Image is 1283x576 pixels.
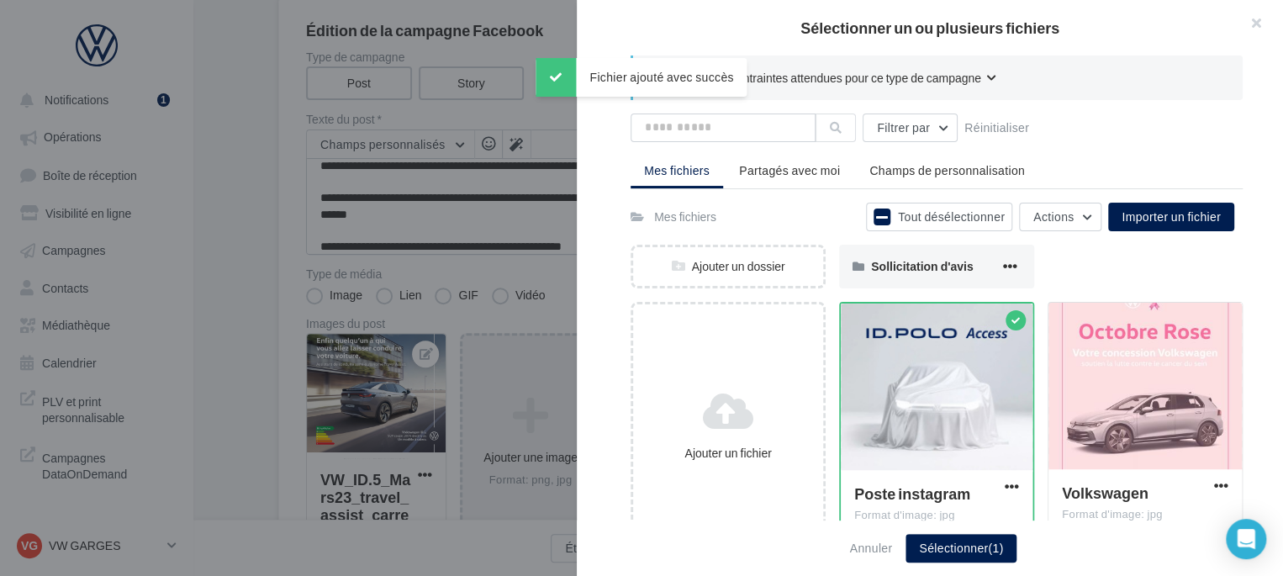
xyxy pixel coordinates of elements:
button: Actions [1019,203,1101,231]
button: Consulter les contraintes attendues pour ce type de campagne [660,69,996,90]
button: Tout désélectionner [866,203,1012,231]
button: Importer un fichier [1108,203,1234,231]
div: Mes fichiers [654,209,716,225]
span: Importer un fichier [1122,209,1221,224]
div: Open Intercom Messenger [1226,519,1266,559]
span: Partagés avec moi [739,163,840,177]
button: Sélectionner(1) [905,534,1016,563]
div: Ajouter un dossier [633,258,823,275]
span: Consulter les contraintes attendues pour ce type de campagne [660,70,981,87]
button: Réinitialiser [958,118,1036,138]
button: Annuler [843,538,900,558]
span: (1) [988,541,1003,555]
button: Filtrer par [863,114,958,142]
div: Format d'image: jpg [854,508,1019,523]
div: Ajouter un fichier [640,445,816,462]
span: Volkswagen [1062,484,1148,502]
span: Poste instagram [854,484,970,503]
h2: Sélectionner un ou plusieurs fichiers [604,20,1256,35]
span: Mes fichiers [644,163,710,177]
span: Champs de personnalisation [869,163,1025,177]
div: Fichier ajouté avec succès [536,58,747,97]
span: Sollicitation d'avis [871,259,973,273]
span: Actions [1033,209,1074,224]
div: Format d'image: jpg [1062,507,1228,522]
